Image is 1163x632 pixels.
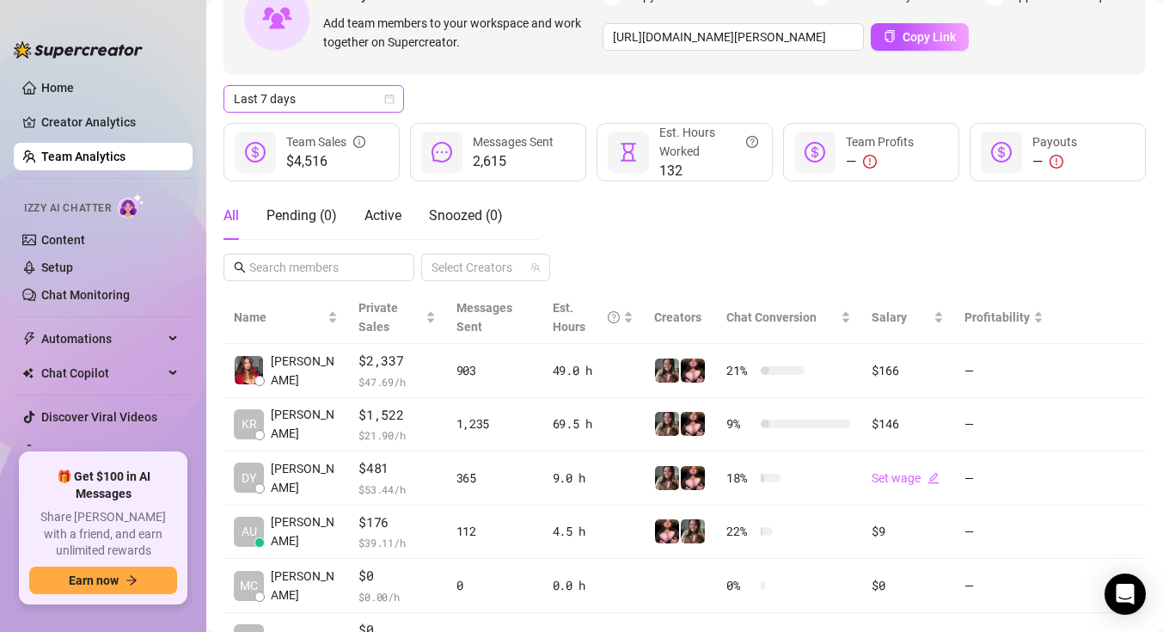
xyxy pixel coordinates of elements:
span: exclamation-circle [863,155,877,169]
span: Chat Copilot [41,359,163,387]
span: Payouts [1032,135,1077,149]
span: Salary [872,310,907,324]
div: 9.0 h [553,469,634,488]
span: AU [242,522,257,541]
img: Ryann [681,519,705,543]
span: arrow-right [125,574,138,586]
span: 0 % [726,576,754,595]
input: Search members [249,258,390,277]
span: question-circle [608,298,620,336]
div: $166 [872,361,943,380]
span: 🎁 Get $100 in AI Messages [29,469,177,502]
span: 21 % [726,361,754,380]
div: $146 [872,414,943,433]
td: — [954,506,1054,560]
span: Active [364,207,401,224]
span: dollar-circle [991,142,1012,163]
a: Team Analytics [41,150,125,163]
img: Ryann [655,359,679,383]
span: Name [234,308,324,327]
span: Private Sales [358,301,398,334]
img: AI Chatter [118,193,144,218]
img: Ryann [655,466,679,490]
span: $0 [358,566,435,586]
button: Earn nowarrow-right [29,567,177,594]
span: [PERSON_NAME] [271,405,338,443]
span: dollar-circle [805,142,825,163]
div: 112 [456,522,532,541]
div: 69.5 h [553,414,634,433]
a: Content [41,233,85,247]
span: Copy Link [903,30,956,44]
div: 0.0 h [553,576,634,595]
span: dollar-circle [245,142,266,163]
span: 22 % [726,522,754,541]
span: Add team members to your workspace and work together on Supercreator. [323,14,596,52]
span: Team Profits [846,135,914,149]
th: Name [223,291,348,344]
div: 365 [456,469,532,488]
div: Pending ( 0 ) [266,206,337,226]
a: Creator Analytics [41,108,179,136]
div: Est. Hours Worked [659,123,758,161]
span: [PERSON_NAME] [271,567,338,604]
div: 0 [456,576,532,595]
span: Profitability [964,310,1030,324]
span: Last 7 days [234,86,394,112]
a: Chat Monitoring [41,288,130,302]
img: logo-BBDzfeDw.svg [14,41,143,58]
div: Est. Hours [553,298,621,336]
a: Setup [41,261,73,274]
span: 132 [659,161,758,181]
div: 903 [456,361,532,380]
img: Angelica [235,356,263,384]
div: 1,235 [456,414,532,433]
span: calendar [384,94,395,104]
td: — [954,559,1054,613]
span: $481 [358,458,435,479]
div: $0 [872,576,943,595]
span: Izzy AI Chatter [24,200,111,217]
span: 18 % [726,469,754,488]
span: info-circle [353,132,365,151]
span: edit [927,472,940,484]
div: — [846,151,914,172]
div: 4.5 h [553,522,634,541]
span: exclamation-circle [1050,155,1063,169]
span: team [530,262,541,273]
span: $ 0.00 /h [358,588,435,605]
a: Discover Viral Videos [41,410,157,424]
span: [PERSON_NAME] [271,512,338,550]
span: Snoozed ( 0 ) [429,207,503,224]
button: Copy Link [871,23,969,51]
span: Automations [41,325,163,353]
span: question-circle [746,123,758,161]
span: $ 21.90 /h [358,426,435,444]
span: MC [240,576,258,595]
img: Ryann [681,412,705,436]
span: [PERSON_NAME] [271,459,338,497]
span: Earn now [69,574,119,587]
div: 49.0 h [553,361,634,380]
span: KR [242,414,257,433]
img: Ryann [655,412,679,436]
div: Team Sales [286,132,365,151]
div: — [1032,151,1077,172]
img: Ryann [681,359,705,383]
span: $176 [358,512,435,533]
span: Messages Sent [473,135,554,149]
span: $ 39.11 /h [358,534,435,551]
span: $4,516 [286,151,365,172]
img: Ryann [655,519,679,543]
span: Messages Sent [456,301,512,334]
a: Settings [41,445,87,458]
td: — [954,344,1054,398]
span: $ 47.69 /h [358,373,435,390]
span: $1,522 [358,405,435,426]
span: hourglass [618,142,639,163]
span: search [234,261,246,273]
span: Share [PERSON_NAME] with a friend, and earn unlimited rewards [29,509,177,560]
td: — [954,398,1054,452]
span: thunderbolt [22,332,36,346]
th: Creators [644,291,716,344]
